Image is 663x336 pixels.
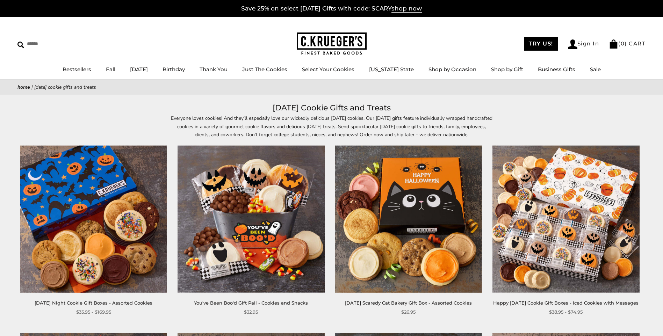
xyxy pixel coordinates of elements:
a: Fall [106,66,115,73]
a: Birthday [163,66,185,73]
img: You've Been Boo'd Gift Pail - Cookies and Snacks [178,146,325,293]
img: Bag [609,39,618,49]
img: C.KRUEGER'S [297,32,367,55]
a: Happy [DATE] Cookie Gift Boxes - Iced Cookies with Messages [493,300,639,306]
img: Halloween Night Cookie Gift Boxes - Assorted Cookies [20,146,167,293]
input: Search [17,38,101,49]
a: TRY US! [524,37,558,51]
a: Just The Cookies [242,66,287,73]
a: Home [17,84,30,90]
span: [DATE] Cookie Gifts and Treats [34,84,96,90]
a: Shop by Gift [491,66,523,73]
img: Happy Halloween Cookie Gift Boxes - Iced Cookies with Messages [492,146,640,293]
img: Account [568,39,577,49]
span: | [31,84,33,90]
a: You've Been Boo'd Gift Pail - Cookies and Snacks [194,300,308,306]
a: [US_STATE] State [369,66,414,73]
a: [DATE] Scaredy Cat Bakery Gift Box - Assorted Cookies [345,300,472,306]
span: $35.95 - $169.95 [76,308,111,316]
a: Bestsellers [63,66,91,73]
img: Halloween Scaredy Cat Bakery Gift Box - Assorted Cookies [335,146,482,293]
span: $32.95 [244,308,258,316]
a: Save 25% on select [DATE] Gifts with code: SCARYshop now [241,5,422,13]
span: $26.95 [401,308,416,316]
a: Sign In [568,39,599,49]
span: shop now [391,5,422,13]
a: Thank You [200,66,228,73]
a: [DATE] [130,66,148,73]
p: Everyone loves cookies! And they’ll especially love our wickedly delicious [DATE] cookies. Our [D... [171,114,492,138]
a: Business Gifts [538,66,575,73]
img: Search [17,42,24,48]
a: [DATE] Night Cookie Gift Boxes - Assorted Cookies [35,300,152,306]
h1: [DATE] Cookie Gifts and Treats [28,102,635,114]
span: 0 [621,40,625,47]
a: Sale [590,66,601,73]
span: $38.95 - $74.95 [549,308,583,316]
nav: breadcrumbs [17,83,646,91]
a: Select Your Cookies [302,66,354,73]
a: Shop by Occasion [428,66,476,73]
a: (0) CART [609,40,646,47]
